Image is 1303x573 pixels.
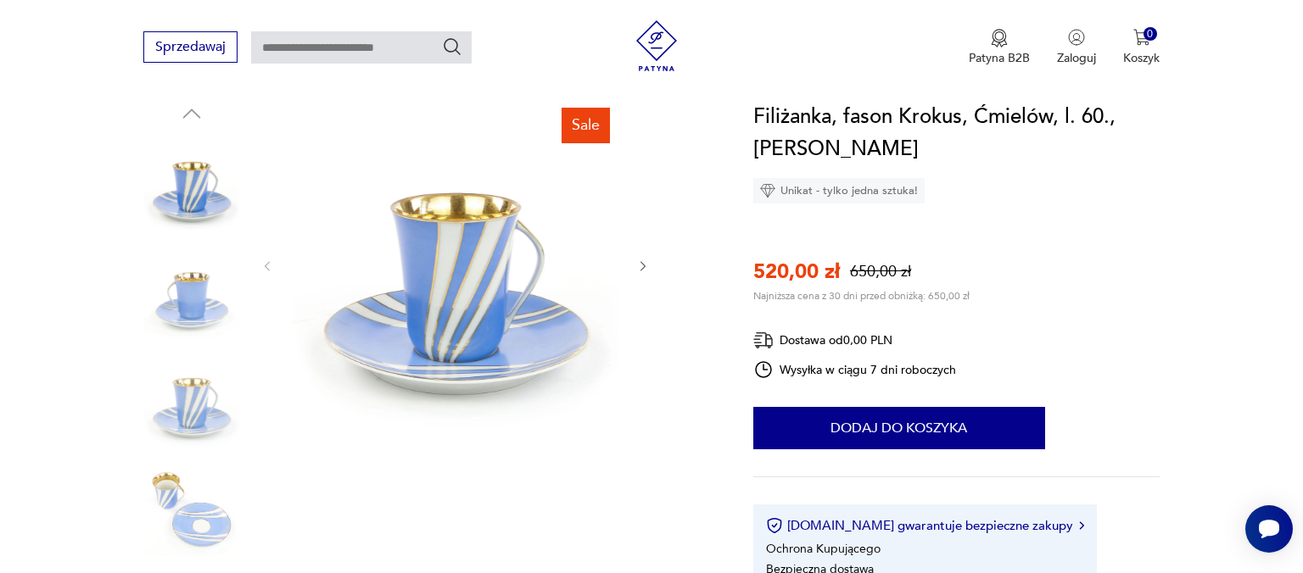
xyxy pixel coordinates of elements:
[753,407,1045,449] button: Dodaj do koszyka
[143,31,238,63] button: Sprzedawaj
[1068,29,1085,46] img: Ikonka użytkownika
[292,101,619,428] img: Zdjęcie produktu Filiżanka, fason Krokus, Ćmielów, l. 60., W. Potacki
[562,108,610,143] div: Sale
[1057,29,1096,66] button: Zaloguj
[1079,521,1084,530] img: Ikona strzałki w prawo
[442,36,462,57] button: Szukaj
[753,330,957,351] div: Dostawa od 0,00 PLN
[143,351,240,448] img: Zdjęcie produktu Filiżanka, fason Krokus, Ćmielów, l. 60., W. Potacki
[766,541,881,557] li: Ochrona Kupującego
[143,243,240,340] img: Zdjęcie produktu Filiżanka, fason Krokus, Ćmielów, l. 60., W. Potacki
[850,261,911,282] p: 650,00 zł
[760,183,775,198] img: Ikona diamentu
[766,517,1084,534] button: [DOMAIN_NAME] gwarantuje bezpieczne zakupy
[1123,50,1160,66] p: Koszyk
[969,29,1030,66] button: Patyna B2B
[1057,50,1096,66] p: Zaloguj
[753,101,1160,165] h1: Filiżanka, fason Krokus, Ćmielów, l. 60., [PERSON_NAME]
[969,50,1030,66] p: Patyna B2B
[143,42,238,54] a: Sprzedawaj
[631,20,682,71] img: Patyna - sklep z meblami i dekoracjami vintage
[1123,29,1160,66] button: 0Koszyk
[991,29,1008,47] img: Ikona medalu
[1133,29,1150,46] img: Ikona koszyka
[766,517,783,534] img: Ikona certyfikatu
[753,289,970,303] p: Najniższa cena z 30 dni przed obniżką: 650,00 zł
[143,459,240,556] img: Zdjęcie produktu Filiżanka, fason Krokus, Ćmielów, l. 60., W. Potacki
[969,29,1030,66] a: Ikona medaluPatyna B2B
[753,258,840,286] p: 520,00 zł
[1144,27,1158,42] div: 0
[753,359,957,380] div: Wysyłka w ciągu 7 dni roboczych
[753,178,925,203] div: Unikat - tylko jedna sztuka!
[143,135,240,231] img: Zdjęcie produktu Filiżanka, fason Krokus, Ćmielów, l. 60., W. Potacki
[1245,505,1293,553] iframe: Smartsupp widget button
[753,330,774,351] img: Ikona dostawy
